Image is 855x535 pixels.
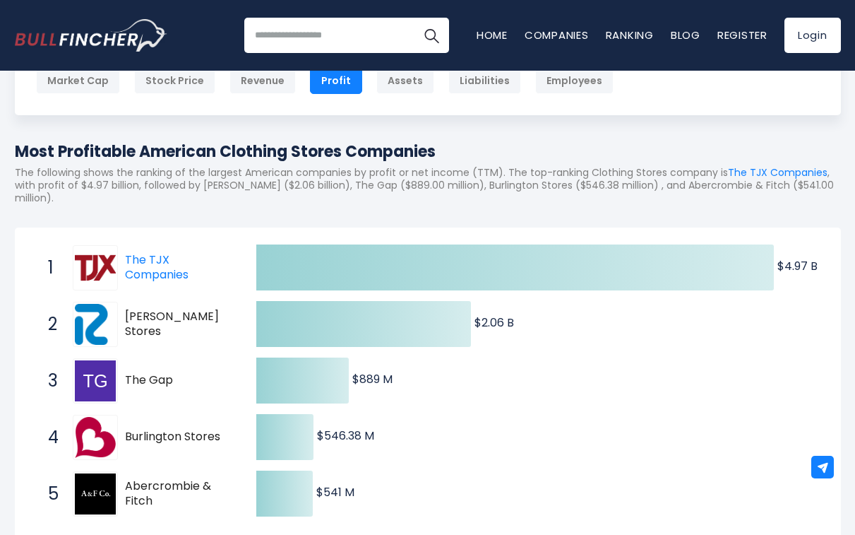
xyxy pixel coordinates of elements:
[535,67,614,94] div: Employees
[75,417,116,458] img: Burlington Stores
[474,314,514,331] text: $2.06 B
[41,256,55,280] span: 1
[777,258,818,274] text: $4.97 B
[671,28,700,42] a: Blog
[36,67,120,94] div: Market Cap
[125,310,232,339] span: [PERSON_NAME] Stores
[125,252,189,283] a: The TJX Companies
[606,28,654,42] a: Ranking
[728,165,827,180] a: The TJX Companies
[125,479,232,509] span: Abercrombie & Fitch
[316,484,354,500] text: $541 M
[352,371,393,387] text: $889 M
[75,247,116,288] img: The TJX Companies
[15,166,841,205] p: The following shows the ranking of the largest American companies by profit or net income (TTM). ...
[41,425,55,449] span: 4
[477,28,508,42] a: Home
[229,67,296,94] div: Revenue
[15,19,167,52] a: Go to homepage
[376,67,434,94] div: Assets
[717,28,767,42] a: Register
[75,360,116,401] img: The Gap
[134,67,215,94] div: Stock Price
[525,28,589,42] a: Companies
[784,18,841,53] a: Login
[310,67,362,94] div: Profit
[15,140,841,163] h1: Most Profitable American Clothing Stores Companies
[75,304,116,345] img: Ross Stores
[414,18,449,53] button: Search
[448,67,521,94] div: Liabilities
[41,312,55,336] span: 2
[317,428,374,444] text: $546.38 M
[41,482,55,506] span: 5
[15,19,167,52] img: Bullfincher logo
[73,245,125,290] a: The TJX Companies
[75,474,116,515] img: Abercrombie & Fitch
[125,373,232,388] span: The Gap
[125,430,232,445] span: Burlington Stores
[41,369,55,393] span: 3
